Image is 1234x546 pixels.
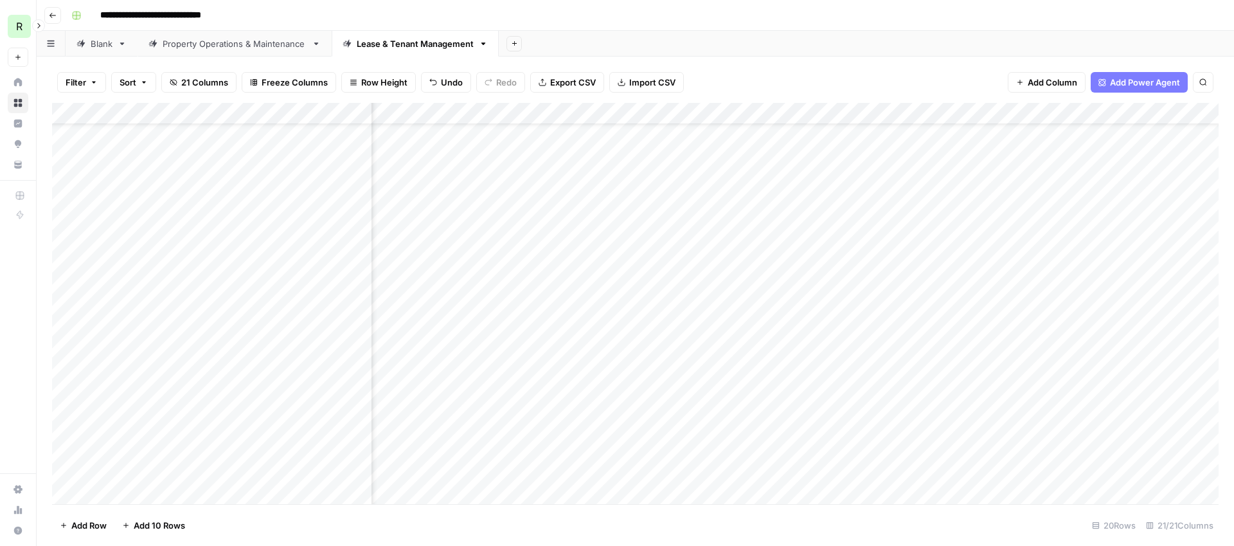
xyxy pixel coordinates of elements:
[8,154,28,175] a: Your Data
[357,37,474,50] div: Lease & Tenant Management
[8,72,28,93] a: Home
[8,500,28,520] a: Usage
[609,72,684,93] button: Import CSV
[341,72,416,93] button: Row Height
[1087,515,1141,536] div: 20 Rows
[1008,72,1086,93] button: Add Column
[71,519,107,532] span: Add Row
[52,515,114,536] button: Add Row
[1110,76,1180,89] span: Add Power Agent
[262,76,328,89] span: Freeze Columns
[629,76,675,89] span: Import CSV
[120,76,136,89] span: Sort
[161,72,237,93] button: 21 Columns
[476,72,525,93] button: Redo
[496,76,517,89] span: Redo
[550,76,596,89] span: Export CSV
[8,113,28,134] a: Insights
[421,72,471,93] button: Undo
[441,76,463,89] span: Undo
[361,76,407,89] span: Row Height
[8,520,28,541] button: Help + Support
[242,72,336,93] button: Freeze Columns
[530,72,604,93] button: Export CSV
[1091,72,1188,93] button: Add Power Agent
[66,31,138,57] a: Blank
[114,515,193,536] button: Add 10 Rows
[8,10,28,42] button: Workspace: Re-Leased
[66,76,86,89] span: Filter
[181,76,228,89] span: 21 Columns
[16,19,22,34] span: R
[91,37,112,50] div: Blank
[111,72,156,93] button: Sort
[8,93,28,113] a: Browse
[57,72,106,93] button: Filter
[8,134,28,154] a: Opportunities
[332,31,499,57] a: Lease & Tenant Management
[1141,515,1219,536] div: 21/21 Columns
[8,479,28,500] a: Settings
[134,519,185,532] span: Add 10 Rows
[163,37,307,50] div: Property Operations & Maintenance
[1028,76,1077,89] span: Add Column
[138,31,332,57] a: Property Operations & Maintenance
